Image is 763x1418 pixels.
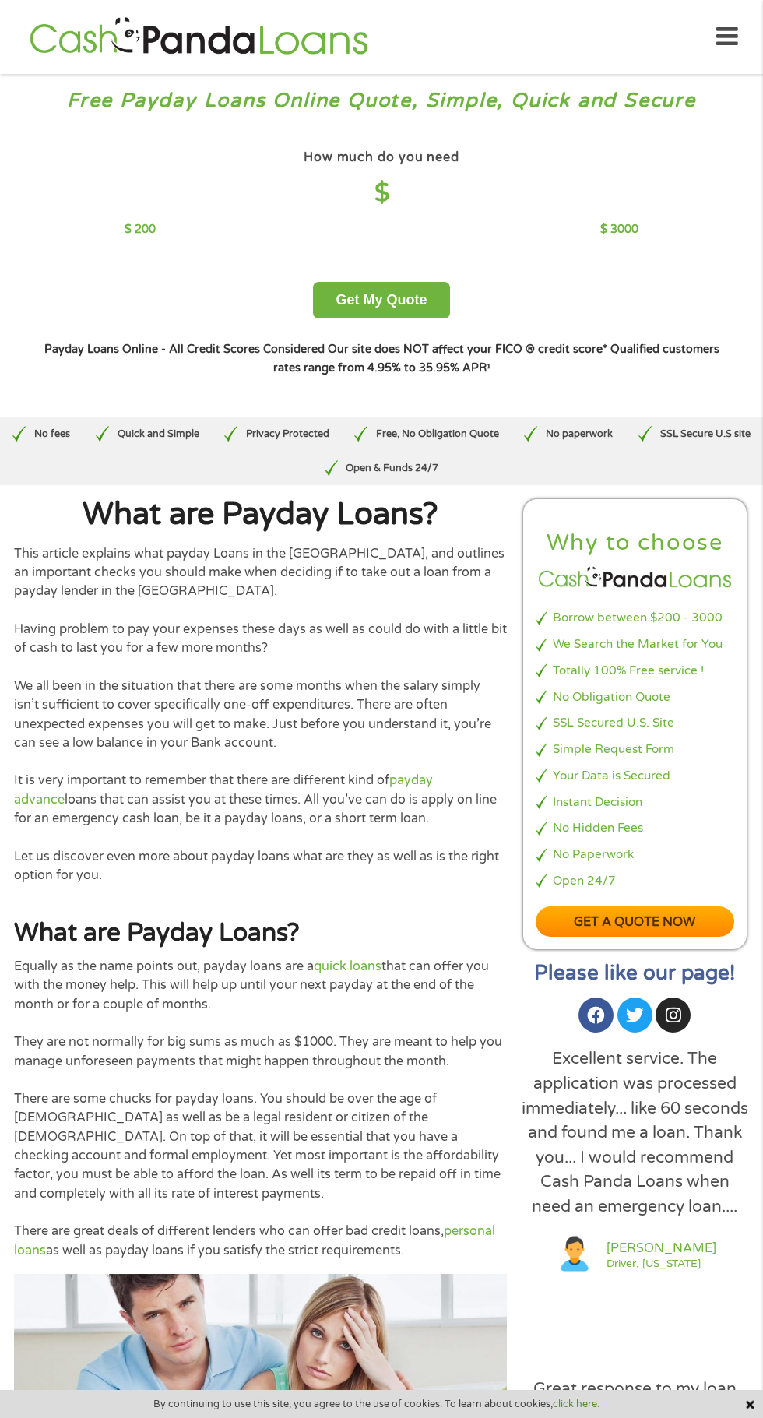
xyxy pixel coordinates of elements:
a: [PERSON_NAME] [607,1239,716,1258]
li: Your Data is Secured [536,767,734,785]
img: GetLoanNow Logo [25,15,372,59]
p: Free, No Obligation Quote [376,427,499,442]
a: Driver, [US_STATE] [607,1258,716,1269]
p: Privacy Protected [246,427,329,442]
li: We Search the Market for You [536,635,734,653]
p: There are great deals of different lenders who can offer bad credit loans, as well as payday loan... [14,1222,507,1260]
p: We all been in the situation that there are some months when the salary simply isn’t sufficient t... [14,677,507,752]
a: payday advance [14,772,433,807]
p: No fees [34,427,70,442]
li: No Paperwork [536,846,734,864]
p: Having problem to pay your expenses these days as well as could do with a little bit of cash to l... [14,620,507,658]
li: Simple Request Form [536,741,734,758]
p: There are some chucks for payday loans. You should be over the age of [DEMOGRAPHIC_DATA] as well ... [14,1089,507,1203]
strong: Our site does NOT affect your FICO ® credit score* [328,343,607,356]
p: Open & Funds 24/7 [346,461,438,476]
li: Instant Decision [536,793,734,811]
h1: What are Payday Loans? [14,499,507,530]
li: No Obligation Quote [536,688,734,706]
a: Get a quote now [536,906,734,937]
p: It is very important to remember that there are different kind of loans that can assist you at th... [14,771,507,828]
p: Let us discover even more about payday loans what are they as well as is the right option for you. [14,847,507,885]
a: quick loans [314,959,381,974]
h4: $ [125,178,638,209]
span: By continuing to use this site, you agree to the use of cookies. To learn about cookies, [153,1399,599,1409]
p: $ 200 [125,221,156,238]
h3: Free Payday Loans Online Quote, Simple, Quick and Secure [14,88,749,114]
p: Quick and Simple [118,427,199,442]
h2: Why to choose [536,529,734,558]
button: Get My Quote [313,282,449,318]
p: SSL Secure U.S site [660,427,751,442]
p: No paperwork [546,427,613,442]
a: personal loans [14,1223,495,1258]
h2: Please like our page!​ [521,963,749,983]
h4: How much do you need [304,150,459,166]
h2: What are Payday Loans? [14,917,507,949]
strong: Payday Loans Online - All Credit Scores Considered [44,343,325,356]
p: This article explains what payday Loans in the [GEOGRAPHIC_DATA], and outlines an important check... [14,544,507,601]
li: Borrow between $200 - 3000 [536,609,734,627]
img: Payday loans now [521,1292,749,1363]
p: $ 3000 [600,221,638,238]
p: They are not normally for big sums as much as $1000. They are meant to help you manage unforeseen... [14,1033,507,1071]
li: Open 24/7 [536,872,734,890]
li: No Hidden Fees [536,819,734,837]
div: Excellent service. The application was processed immediately... like 60 seconds and found me a lo... [521,1047,749,1219]
p: Equally as the name points out, payday loans are a that can offer you with the money help. This w... [14,957,507,1014]
li: Totally 100% Free service ! [536,662,734,680]
a: click here. [553,1398,599,1410]
li: SSL Secured U.S. Site [536,714,734,732]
